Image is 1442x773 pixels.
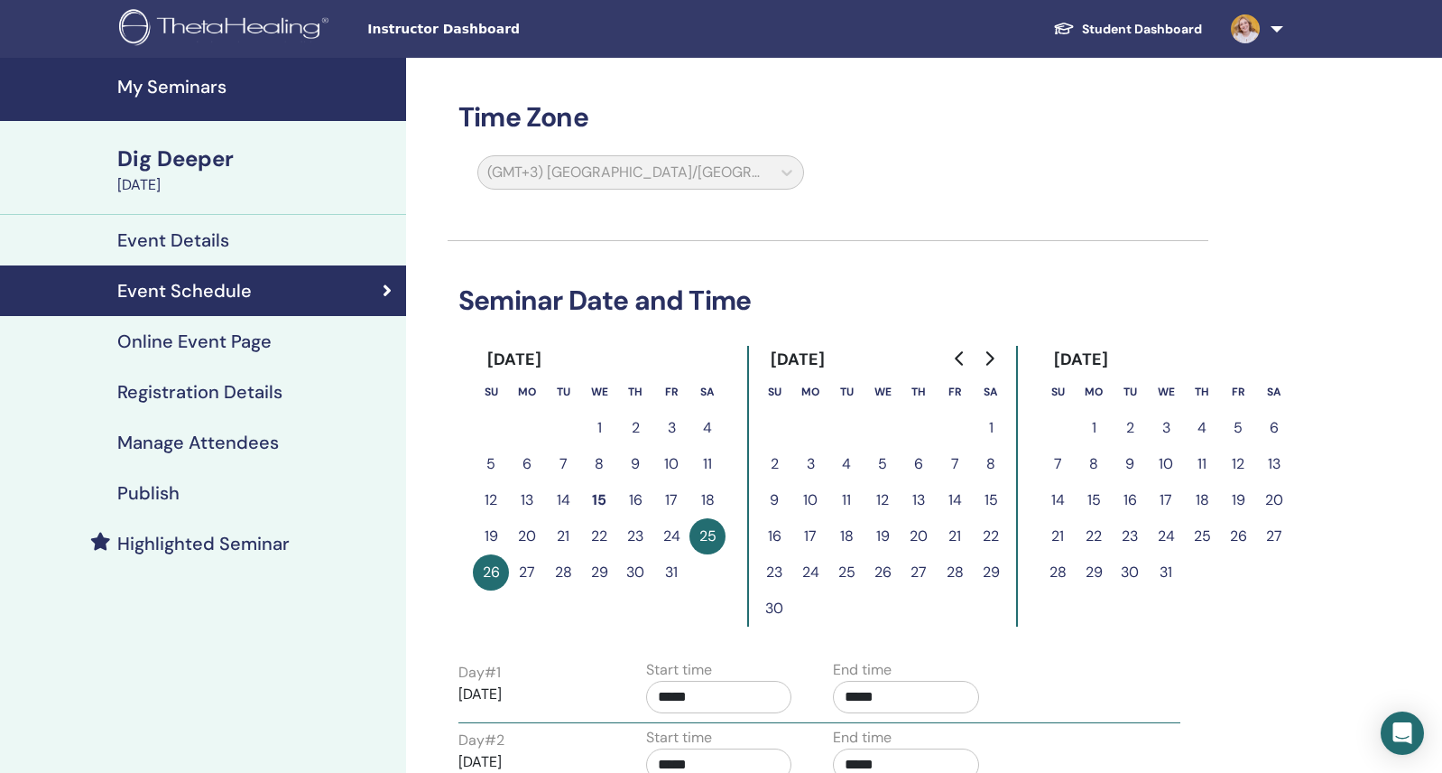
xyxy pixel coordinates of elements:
button: 11 [689,446,726,482]
button: 17 [653,482,689,518]
h3: Seminar Date and Time [448,284,1208,317]
button: 29 [581,554,617,591]
div: [DATE] [756,346,840,374]
th: Tuesday [545,374,581,410]
label: Day # 2 [458,730,504,751]
button: 1 [973,410,1009,446]
a: Dig Deeper[DATE] [106,144,406,196]
button: 24 [1148,518,1184,554]
button: 14 [1040,482,1076,518]
div: Dig Deeper [117,144,395,174]
div: [DATE] [1040,346,1123,374]
button: 18 [1184,482,1220,518]
h4: Event Details [117,229,229,251]
img: default.jpg [1231,14,1260,43]
button: 18 [828,518,864,554]
th: Saturday [1256,374,1292,410]
th: Wednesday [581,374,617,410]
button: 17 [1148,482,1184,518]
th: Sunday [756,374,792,410]
button: 18 [689,482,726,518]
button: 15 [973,482,1009,518]
button: 27 [901,554,937,591]
button: 30 [617,554,653,591]
th: Monday [792,374,828,410]
button: 8 [581,446,617,482]
button: 22 [1076,518,1112,554]
th: Tuesday [1112,374,1148,410]
button: 16 [1112,482,1148,518]
button: 4 [689,410,726,446]
button: 21 [545,518,581,554]
button: 16 [617,482,653,518]
button: 26 [1220,518,1256,554]
button: 14 [937,482,973,518]
button: 24 [792,554,828,591]
th: Saturday [689,374,726,410]
label: Day # 1 [458,662,501,684]
p: [DATE] [458,751,605,773]
h4: Registration Details [117,381,282,403]
div: [DATE] [117,174,395,196]
th: Monday [509,374,545,410]
button: 25 [689,518,726,554]
button: 7 [545,446,581,482]
button: Go to previous month [946,340,975,377]
button: 5 [864,446,901,482]
button: 7 [1040,446,1076,482]
button: 29 [973,554,1009,591]
button: 9 [1112,446,1148,482]
h4: Online Event Page [117,331,272,352]
button: 12 [473,482,509,518]
button: 8 [973,446,1009,482]
button: 12 [864,482,901,518]
a: Student Dashboard [1039,13,1216,46]
button: 24 [653,518,689,554]
th: Thursday [901,374,937,410]
th: Sunday [473,374,509,410]
button: 3 [653,410,689,446]
button: 26 [864,554,901,591]
button: 5 [473,446,509,482]
div: Open Intercom Messenger [1381,712,1424,755]
button: 13 [901,482,937,518]
button: 16 [756,518,792,554]
h4: Manage Attendees [117,432,279,453]
button: 11 [1184,446,1220,482]
button: 11 [828,482,864,518]
button: 20 [901,518,937,554]
th: Thursday [1184,374,1220,410]
th: Wednesday [864,374,901,410]
button: 23 [1112,518,1148,554]
h3: Time Zone [448,101,1208,134]
button: 7 [937,446,973,482]
button: 1 [581,410,617,446]
button: 5 [1220,410,1256,446]
h4: Event Schedule [117,280,252,302]
button: 31 [653,554,689,591]
button: 15 [1076,482,1112,518]
button: 21 [1040,518,1076,554]
button: 22 [973,518,1009,554]
th: Monday [1076,374,1112,410]
button: 20 [1256,482,1292,518]
button: 9 [756,482,792,518]
button: 15 [581,482,617,518]
button: 27 [1256,518,1292,554]
button: Go to next month [975,340,1003,377]
th: Friday [1220,374,1256,410]
img: graduation-cap-white.svg [1053,21,1075,36]
button: 28 [545,554,581,591]
button: 20 [509,518,545,554]
button: 10 [792,482,828,518]
button: 4 [1184,410,1220,446]
h4: Publish [117,482,180,504]
label: End time [833,659,892,681]
button: 4 [828,446,864,482]
th: Thursday [617,374,653,410]
button: 28 [937,554,973,591]
button: 13 [1256,446,1292,482]
button: 30 [1112,554,1148,591]
button: 19 [1220,482,1256,518]
button: 1 [1076,410,1112,446]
